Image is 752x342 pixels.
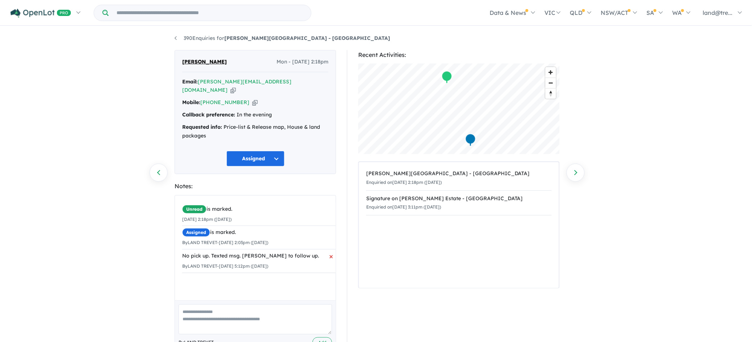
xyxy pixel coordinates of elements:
[703,9,733,16] span: land@tre...
[11,9,71,18] img: Openlot PRO Logo White
[182,263,268,269] small: By LAND TREVET - [DATE] 5:12pm ([DATE])
[182,99,200,106] strong: Mobile:
[358,63,560,154] canvas: Map
[182,205,207,214] span: Unread
[175,35,390,41] a: 390Enquiries for[PERSON_NAME][GEOGRAPHIC_DATA] - [GEOGRAPHIC_DATA]
[366,190,552,216] a: Signature on [PERSON_NAME] Estate - [GEOGRAPHIC_DATA]Enquiried on[DATE] 3:11pm ([DATE])
[442,71,453,84] div: Map marker
[182,124,222,130] strong: Requested info:
[182,123,328,140] div: Price-list & Release map, House & land packages
[182,252,337,260] div: No pick up. Texted msg. [PERSON_NAME] to follow up.
[110,5,310,21] input: Try estate name, suburb, builder or developer
[182,78,198,85] strong: Email:
[175,34,577,43] nav: breadcrumb
[175,181,336,191] div: Notes:
[182,58,227,66] span: [PERSON_NAME]
[545,88,556,99] button: Reset bearing to north
[182,78,291,94] a: [PERSON_NAME][EMAIL_ADDRESS][DOMAIN_NAME]
[182,217,232,222] small: [DATE] 2:18pm ([DATE])
[200,99,249,106] a: [PHONE_NUMBER]
[329,250,333,263] span: ×
[545,78,556,88] button: Zoom out
[182,228,337,237] div: is marked.
[366,166,552,191] a: [PERSON_NAME][GEOGRAPHIC_DATA] - [GEOGRAPHIC_DATA]Enquiried on[DATE] 2:18pm ([DATE])
[545,67,556,78] button: Zoom in
[182,111,328,119] div: In the evening
[366,194,552,203] div: Signature on [PERSON_NAME] Estate - [GEOGRAPHIC_DATA]
[182,240,268,245] small: By LAND TREVET - [DATE] 2:03pm ([DATE])
[230,86,236,94] button: Copy
[224,35,390,41] strong: [PERSON_NAME][GEOGRAPHIC_DATA] - [GEOGRAPHIC_DATA]
[182,228,210,237] span: Assigned
[465,133,476,147] div: Map marker
[182,111,235,118] strong: Callback preference:
[366,180,442,185] small: Enquiried on [DATE] 2:18pm ([DATE])
[226,151,285,166] button: Assigned
[545,88,556,99] span: Reset bearing to north
[366,204,441,210] small: Enquiried on [DATE] 3:11pm ([DATE])
[277,58,328,66] span: Mon - [DATE] 2:18pm
[366,169,552,178] div: [PERSON_NAME][GEOGRAPHIC_DATA] - [GEOGRAPHIC_DATA]
[358,50,560,60] div: Recent Activities:
[252,99,258,106] button: Copy
[182,205,337,214] div: is marked.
